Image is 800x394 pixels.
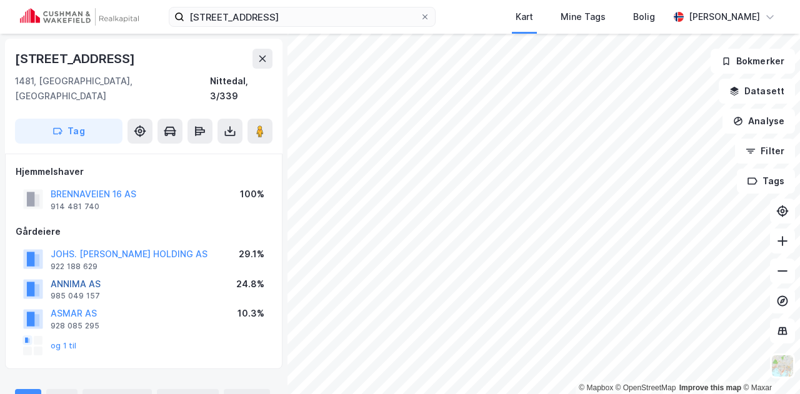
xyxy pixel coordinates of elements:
[239,247,264,262] div: 29.1%
[20,8,139,26] img: cushman-wakefield-realkapital-logo.202ea83816669bd177139c58696a8fa1.svg
[735,139,795,164] button: Filter
[711,49,795,74] button: Bokmerker
[15,119,122,144] button: Tag
[561,9,606,24] div: Mine Tags
[51,321,99,331] div: 928 085 295
[15,49,137,69] div: [STREET_ADDRESS]
[15,74,210,104] div: 1481, [GEOGRAPHIC_DATA], [GEOGRAPHIC_DATA]
[237,306,264,321] div: 10.3%
[51,291,100,301] div: 985 049 157
[51,202,99,212] div: 914 481 740
[579,383,613,392] a: Mapbox
[737,334,800,394] iframe: Chat Widget
[689,9,760,24] div: [PERSON_NAME]
[679,383,741,392] a: Improve this map
[719,79,795,104] button: Datasett
[210,74,272,104] div: Nittedal, 3/339
[633,9,655,24] div: Bolig
[737,334,800,394] div: Kontrollprogram for chat
[236,277,264,292] div: 24.8%
[184,7,420,26] input: Søk på adresse, matrikkel, gårdeiere, leietakere eller personer
[616,383,676,392] a: OpenStreetMap
[51,262,97,272] div: 922 188 629
[16,164,272,179] div: Hjemmelshaver
[516,9,533,24] div: Kart
[737,169,795,194] button: Tags
[16,224,272,239] div: Gårdeiere
[240,187,264,202] div: 100%
[722,109,795,134] button: Analyse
